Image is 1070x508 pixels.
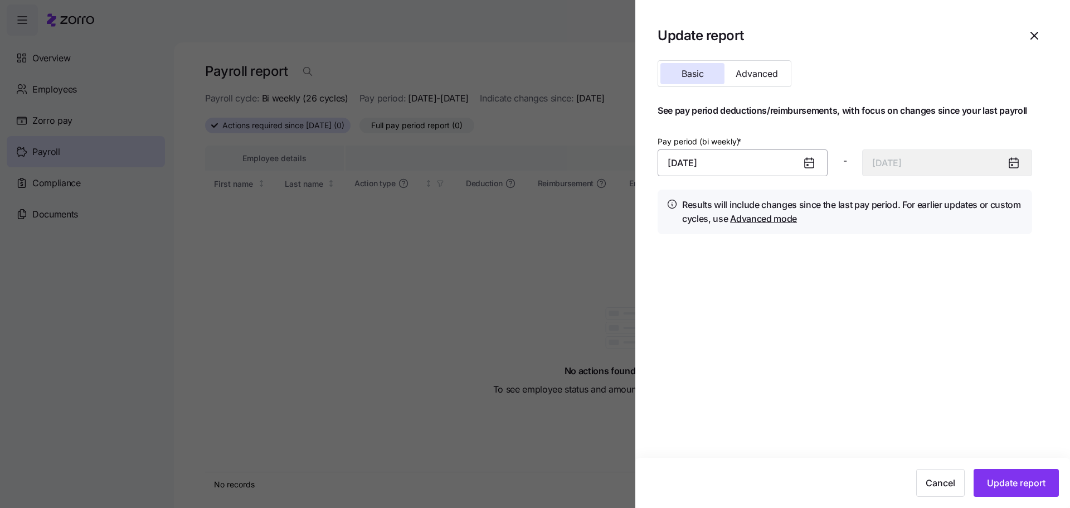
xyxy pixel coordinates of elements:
[658,105,1032,117] h1: See pay period deductions/reimbursements, with focus on changes since your last payroll
[843,154,847,168] span: -
[658,27,1012,44] h1: Update report
[682,69,704,78] span: Basic
[730,213,797,224] a: Advanced mode
[736,69,778,78] span: Advanced
[658,136,743,148] label: Pay period (bi weekly)
[682,199,1023,225] h4: Results will include changes since the last pay period. For earlier updates or custom cycles, use
[862,149,1032,176] input: End date
[658,149,828,176] input: Start date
